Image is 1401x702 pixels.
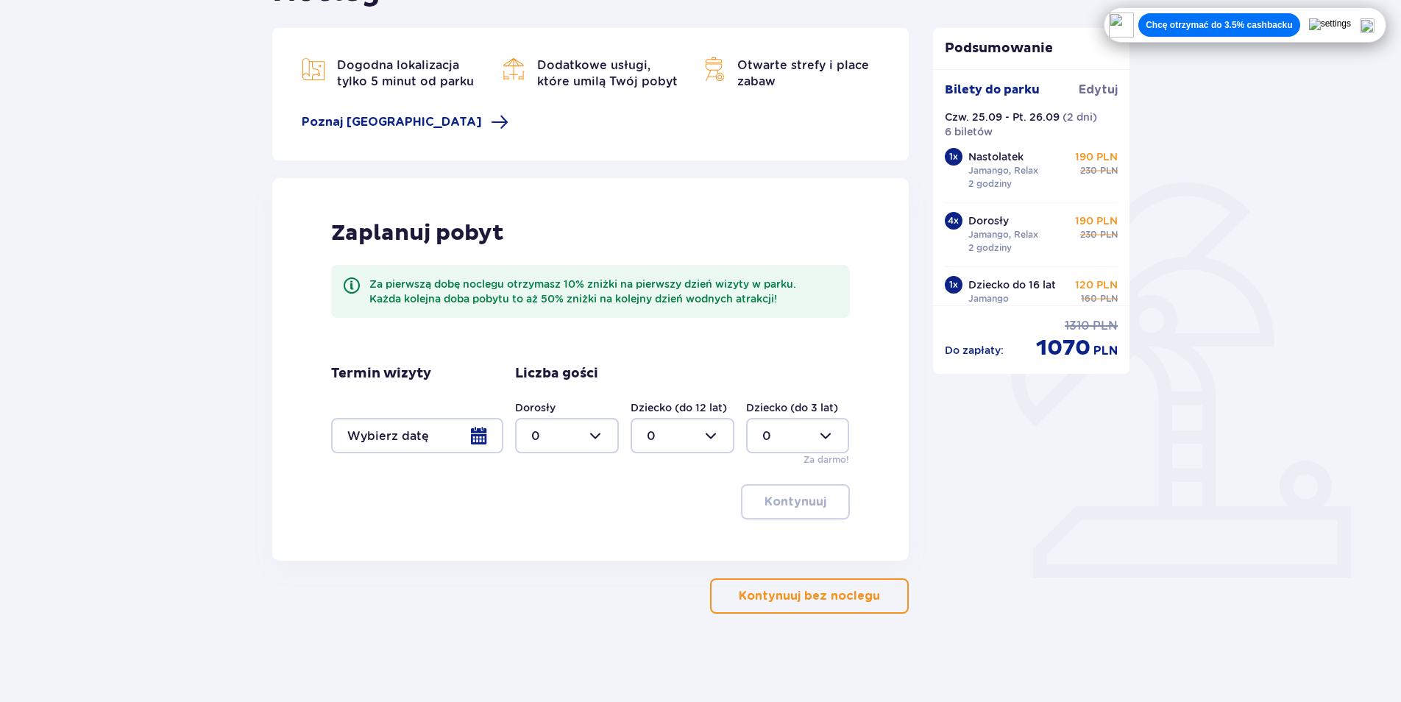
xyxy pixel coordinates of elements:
[1081,292,1097,305] p: 160
[968,177,1012,191] p: 2 godziny
[369,277,838,306] div: Za pierwszą dobę noclegu otrzymasz 10% zniżki na pierwszy dzień wizyty w parku. Każda kolejna dob...
[804,453,849,467] p: Za darmo!
[968,292,1009,305] p: Jamango
[537,58,678,88] span: Dodatkowe usługi, które umilą Twój pobyt
[1036,334,1090,362] p: 1070
[1080,164,1097,177] p: 230
[302,57,325,81] img: Map Icon
[741,484,850,520] button: Kontynuuj
[1075,149,1118,164] p: 190 PLN
[945,276,962,294] div: 1 x
[746,400,838,415] label: Dziecko (do 3 lat)
[739,588,880,604] p: Kontynuuj bez noclegu
[933,40,1130,57] p: Podsumowanie
[945,82,1040,98] p: Bilety do parku
[968,213,1009,228] p: Dorosły
[1080,228,1097,241] p: 230
[302,114,482,130] span: Poznaj [GEOGRAPHIC_DATA]
[331,365,431,383] p: Termin wizyty
[1075,213,1118,228] p: 190 PLN
[710,578,909,614] button: Kontynuuj bez noclegu
[1063,110,1097,124] p: ( 2 dni )
[1075,277,1118,292] p: 120 PLN
[1079,82,1118,98] a: Edytuj
[945,148,962,166] div: 1 x
[631,400,727,415] label: Dziecko (do 12 lat)
[515,365,598,383] p: Liczba gości
[945,343,1004,358] p: Do zapłaty :
[702,57,726,81] img: Map Icon
[945,110,1060,124] p: Czw. 25.09 - Pt. 26.09
[1100,228,1118,241] p: PLN
[1065,318,1090,334] p: 1310
[1093,343,1118,359] p: PLN
[945,124,993,139] p: 6 biletów
[968,228,1038,241] p: Jamango, Relax
[968,164,1038,177] p: Jamango, Relax
[337,58,474,88] span: Dogodna lokalizacja tylko 5 minut od parku
[968,149,1024,164] p: Nastolatek
[945,212,962,230] div: 4 x
[515,400,556,415] label: Dorosły
[765,494,826,510] p: Kontynuuj
[968,277,1056,292] p: Dziecko do 16 lat
[331,219,504,247] p: Zaplanuj pobyt
[1093,318,1118,334] p: PLN
[1100,292,1118,305] p: PLN
[502,57,525,81] img: Bar Icon
[737,58,869,88] span: Otwarte strefy i place zabaw
[302,113,508,131] a: Poznaj [GEOGRAPHIC_DATA]
[1100,164,1118,177] p: PLN
[968,241,1012,255] p: 2 godziny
